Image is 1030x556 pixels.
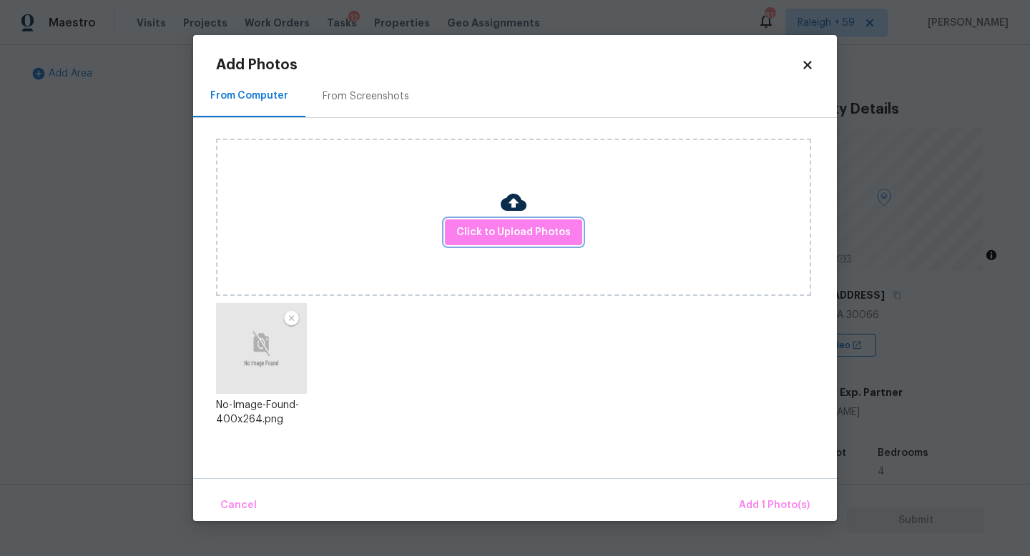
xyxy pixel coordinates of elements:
button: Add 1 Photo(s) [733,490,815,521]
button: Cancel [215,490,263,521]
button: Click to Upload Photos [445,219,582,246]
div: No-Image-Found-400x264.png [216,398,307,427]
h2: Add Photos [216,58,801,72]
div: From Screenshots [323,89,409,104]
span: Cancel [220,497,257,515]
span: Add 1 Photo(s) [739,497,810,515]
div: From Computer [210,89,288,103]
img: Cloud Upload Icon [501,189,526,215]
span: Click to Upload Photos [456,224,571,242]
